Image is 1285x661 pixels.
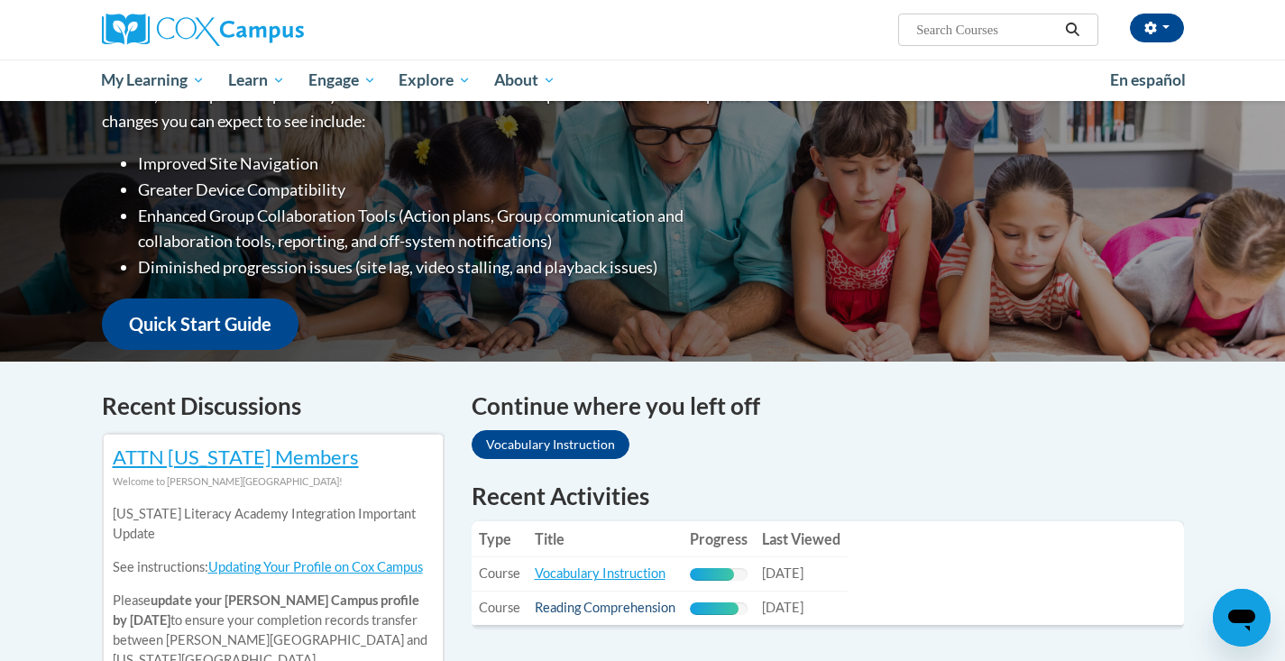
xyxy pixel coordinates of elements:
a: Engage [297,60,388,101]
span: En español [1110,70,1186,89]
a: ATTN [US_STATE] Members [113,445,359,469]
div: Main menu [75,60,1211,101]
span: [DATE] [762,600,803,615]
h4: Continue where you left off [472,389,1184,424]
a: Quick Start Guide [102,298,298,350]
a: Vocabulary Instruction [535,565,665,581]
span: Course [479,565,520,581]
p: Overall, we are proud to provide you with a more streamlined experience. Some of the specific cha... [102,82,756,134]
th: Progress [683,521,755,557]
a: Updating Your Profile on Cox Campus [208,559,423,574]
span: About [494,69,555,91]
b: update your [PERSON_NAME] Campus profile by [DATE] [113,592,419,628]
li: Greater Device Compatibility [138,177,756,203]
span: My Learning [101,69,205,91]
span: Engage [308,69,376,91]
th: Title [528,521,683,557]
a: My Learning [90,60,217,101]
a: Learn [216,60,297,101]
p: [US_STATE] Literacy Academy Integration Important Update [113,504,434,544]
th: Type [472,521,528,557]
li: Improved Site Navigation [138,151,756,177]
a: Reading Comprehension [535,600,675,615]
img: Cox Campus [102,14,304,46]
span: [DATE] [762,565,803,581]
a: Cox Campus [102,14,445,46]
a: En español [1098,61,1198,99]
button: Account Settings [1130,14,1184,42]
div: Welcome to [PERSON_NAME][GEOGRAPHIC_DATA]! [113,472,434,491]
iframe: Button to launch messaging window [1213,589,1271,647]
h1: Recent Activities [472,480,1184,512]
a: About [482,60,567,101]
a: Vocabulary Instruction [472,430,629,459]
span: Course [479,600,520,615]
p: See instructions: [113,557,434,577]
div: Progress, % [690,568,734,581]
li: Enhanced Group Collaboration Tools (Action plans, Group communication and collaboration tools, re... [138,203,756,255]
button: Search [1059,19,1086,41]
span: Learn [228,69,285,91]
th: Last Viewed [755,521,848,557]
div: Progress, % [690,602,739,615]
span: Explore [399,69,471,91]
input: Search Courses [914,19,1059,41]
a: Explore [387,60,482,101]
h4: Recent Discussions [102,389,445,424]
li: Diminished progression issues (site lag, video stalling, and playback issues) [138,254,756,280]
